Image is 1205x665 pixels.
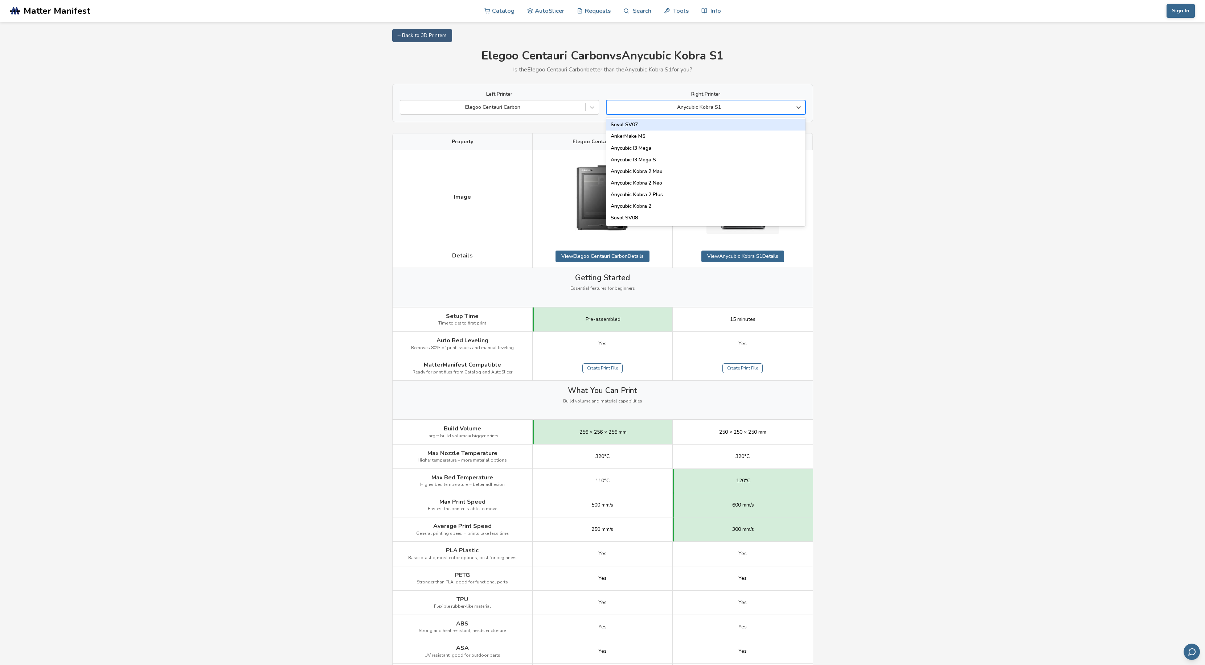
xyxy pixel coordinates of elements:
[598,624,607,630] span: Yes
[591,502,613,508] span: 500 mm/s
[456,596,468,603] span: TPU
[598,600,607,606] span: Yes
[400,91,599,97] label: Left Printer
[570,286,635,291] span: Essential features for beginners
[438,321,486,326] span: Time to get to first print
[425,653,500,658] span: UV resistant, good for outdoor parts
[426,434,499,439] span: Larger build volume = bigger prints
[595,478,610,484] span: 110°C
[434,604,491,609] span: Flexible rubber-like material
[738,551,747,557] span: Yes
[1184,644,1200,660] button: Send feedback via email
[606,189,806,201] div: Anycubic Kobra 2 Plus
[606,212,806,224] div: Sovol SV08
[586,317,620,322] span: Pre-assembled
[416,531,508,536] span: General printing speed = prints take less time
[566,156,639,239] img: Elegoo Centauri Carbon
[738,575,747,581] span: Yes
[575,273,630,282] span: Getting Started
[455,572,470,578] span: PETG
[392,66,813,73] p: Is the Elegoo Centauri Carbon better than the Anycubic Kobra S1 for you?
[456,645,469,651] span: ASA
[582,363,623,373] a: Create Print File
[722,363,763,373] a: Create Print File
[738,341,747,347] span: Yes
[568,386,637,395] span: What You Can Print
[418,458,507,463] span: Higher temperature = more material options
[719,429,766,435] span: 250 × 250 × 250 mm
[427,450,497,457] span: Max Nozzle Temperature
[606,224,806,235] div: Creality Hi
[446,547,479,554] span: PLA Plastic
[598,575,607,581] span: Yes
[24,6,90,16] span: Matter Manifest
[595,454,610,459] span: 320°C
[738,624,747,630] span: Yes
[598,551,607,557] span: Yes
[606,177,806,189] div: Anycubic Kobra 2 Neo
[730,317,755,322] span: 15 minutes
[579,429,627,435] span: 256 × 256 × 256 mm
[738,648,747,654] span: Yes
[439,499,485,505] span: Max Print Speed
[419,628,506,633] span: Strong and heat resistant, needs enclosure
[736,478,750,484] span: 120°C
[591,526,613,532] span: 250 mm/s
[411,346,514,351] span: Removes 80% of print issues and manual leveling
[732,526,754,532] span: 300 mm/s
[404,104,405,110] input: Elegoo Centauri Carbon
[606,166,806,177] div: Anycubic Kobra 2 Max
[606,142,806,154] div: Anycubic I3 Mega
[701,251,784,262] a: ViewAnycubic Kobra S1Details
[556,251,649,262] a: ViewElegoo Centauri CarbonDetails
[433,523,492,529] span: Average Print Speed
[735,454,750,459] span: 320°C
[732,502,754,508] span: 600 mm/s
[573,139,632,145] span: Elegoo Centauri Carbon
[392,49,813,63] h1: Elegoo Centauri Carbon vs Anycubic Kobra S1
[738,600,747,606] span: Yes
[392,29,452,42] a: ← Back to 3D Printers
[598,341,607,347] span: Yes
[456,620,468,627] span: ABS
[1167,4,1195,18] button: Sign In
[417,580,508,585] span: Stronger than PLA, good for functional parts
[431,474,493,481] span: Max Bed Temperature
[606,119,806,131] div: Sovol SV07
[606,91,806,97] label: Right Printer
[598,648,607,654] span: Yes
[563,399,642,404] span: Build volume and material capabilities
[424,362,501,368] span: MatterManifest Compatible
[610,104,612,110] input: Anycubic Kobra S1Sovol SV07AnkerMake M5Anycubic I3 MegaAnycubic I3 Mega SAnycubic Kobra 2 MaxAnyc...
[436,337,488,344] span: Auto Bed Leveling
[606,131,806,142] div: AnkerMake M5
[452,139,473,145] span: Property
[413,370,512,375] span: Ready for print files from Catalog and AutoSlicer
[408,555,517,561] span: Basic plastic, most color options, best for beginners
[428,507,497,512] span: Fastest the printer is able to move
[446,313,479,319] span: Setup Time
[606,201,806,212] div: Anycubic Kobra 2
[420,482,505,487] span: Higher bed temperature = better adhesion
[444,425,481,432] span: Build Volume
[452,252,473,259] span: Details
[606,154,806,166] div: Anycubic I3 Mega S
[454,194,471,200] span: Image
